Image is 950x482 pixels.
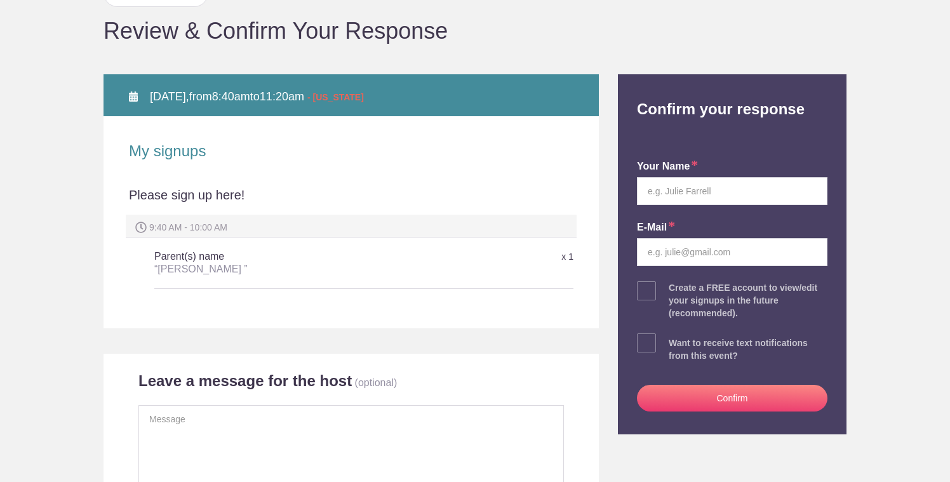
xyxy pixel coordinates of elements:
button: Confirm [637,385,827,412]
span: - [US_STATE] [307,92,364,102]
div: Want to receive text notifications from this event? [669,337,827,362]
h2: Confirm your response [627,74,837,119]
label: your name [637,159,698,174]
div: x 1 [434,246,573,268]
div: “[PERSON_NAME] ” [154,263,434,276]
h2: Leave a message for the host [138,372,352,391]
img: Spot time [135,222,147,233]
span: from to [150,90,364,103]
div: Create a FREE account to view/edit your signups in the future (recommended). [669,281,827,319]
p: (optional) [355,377,398,388]
span: 11:20am [260,90,304,103]
div: 9:40 AM - 10:00 AM [126,215,577,238]
h1: Review & Confirm Your Response [104,20,846,43]
img: Calendar alt [129,91,138,102]
span: [DATE], [150,90,189,103]
input: e.g. julie@gmail.com [637,238,827,266]
div: Please sign up here! [129,186,573,215]
h2: My signups [129,142,573,161]
label: E-mail [637,220,675,235]
h5: Parent(s) name [154,244,434,282]
span: 8:40am [212,90,250,103]
input: e.g. Julie Farrell [637,177,827,205]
